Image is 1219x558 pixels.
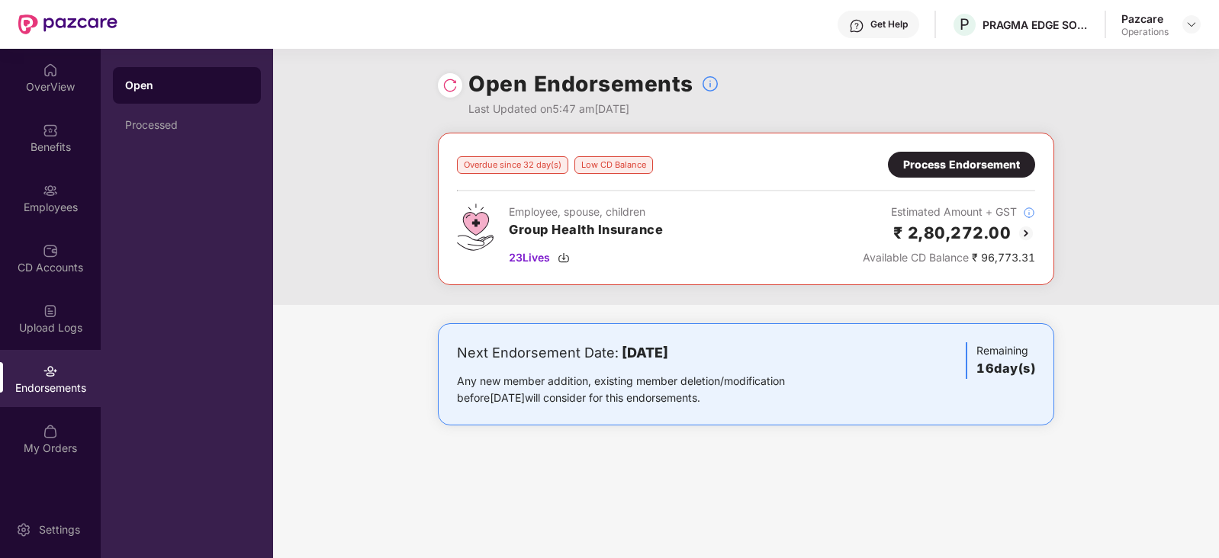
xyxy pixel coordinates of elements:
img: svg+xml;base64,PHN2ZyBpZD0iSW5mb18tXzMyeDMyIiBkYXRhLW5hbWU9IkluZm8gLSAzMngzMiIgeG1sbnM9Imh0dHA6Ly... [701,75,719,93]
div: Estimated Amount + GST [863,204,1035,220]
div: Processed [125,119,249,131]
div: Employee, spouse, children [509,204,663,220]
div: Pazcare [1121,11,1169,26]
div: Get Help [870,18,908,30]
div: Process Endorsement [903,156,1020,173]
div: Operations [1121,26,1169,38]
div: ₹ 96,773.31 [863,249,1035,266]
img: svg+xml;base64,PHN2ZyBpZD0iQmFjay0yMHgyMCIgeG1sbnM9Imh0dHA6Ly93d3cudzMub3JnLzIwMDAvc3ZnIiB3aWR0aD... [1017,224,1035,242]
img: svg+xml;base64,PHN2ZyB4bWxucz0iaHR0cDovL3d3dy53My5vcmcvMjAwMC9zdmciIHdpZHRoPSI0Ny43MTQiIGhlaWdodD... [457,204,494,251]
div: Low CD Balance [574,156,653,174]
h3: Group Health Insurance [509,220,663,240]
div: PRAGMA EDGE SOFTWARE SERVICES PRIVATE LIMITED [983,18,1089,32]
img: New Pazcare Logo [18,14,117,34]
div: Settings [34,522,85,537]
div: Any new member addition, existing member deletion/modification before [DATE] will consider for th... [457,373,833,406]
img: svg+xml;base64,PHN2ZyBpZD0iSG9tZSIgeG1sbnM9Imh0dHA6Ly93d3cudzMub3JnLzIwMDAvc3ZnIiB3aWR0aD0iMjAiIG... [43,63,58,78]
img: svg+xml;base64,PHN2ZyBpZD0iRG93bmxvYWQtMzJ4MzIiIHhtbG5zPSJodHRwOi8vd3d3LnczLm9yZy8yMDAwL3N2ZyIgd2... [558,252,570,264]
img: svg+xml;base64,PHN2ZyBpZD0iTXlfT3JkZXJzIiBkYXRhLW5hbWU9Ik15IE9yZGVycyIgeG1sbnM9Imh0dHA6Ly93d3cudz... [43,424,58,439]
span: 23 Lives [509,249,550,266]
div: Open [125,78,249,93]
img: svg+xml;base64,PHN2ZyBpZD0iSW5mb18tXzMyeDMyIiBkYXRhLW5hbWU9IkluZm8gLSAzMngzMiIgeG1sbnM9Imh0dHA6Ly... [1023,207,1035,219]
img: svg+xml;base64,PHN2ZyBpZD0iQ0RfQWNjb3VudHMiIGRhdGEtbmFtZT0iQ0QgQWNjb3VudHMiIHhtbG5zPSJodHRwOi8vd3... [43,243,58,258]
span: P [960,15,970,34]
img: svg+xml;base64,PHN2ZyBpZD0iRW5kb3JzZW1lbnRzIiB4bWxucz0iaHR0cDovL3d3dy53My5vcmcvMjAwMC9zdmciIHdpZH... [43,364,58,379]
div: Remaining [966,342,1035,379]
img: svg+xml;base64,PHN2ZyBpZD0iVXBsb2FkX0xvZ3MiIGRhdGEtbmFtZT0iVXBsb2FkIExvZ3MiIHhtbG5zPSJodHRwOi8vd3... [43,303,58,319]
b: [DATE] [622,345,668,361]
img: svg+xml;base64,PHN2ZyBpZD0iU2V0dGluZy0yMHgyMCIgeG1sbnM9Imh0dHA6Ly93d3cudzMub3JnLzIwMDAvc3ZnIiB3aW... [16,522,31,537]
h3: 16 day(s) [976,359,1035,379]
h1: Open Endorsements [468,67,693,101]
img: svg+xml;base64,PHN2ZyBpZD0iUmVsb2FkLTMyeDMyIiB4bWxucz0iaHR0cDovL3d3dy53My5vcmcvMjAwMC9zdmciIHdpZH... [442,78,458,93]
img: svg+xml;base64,PHN2ZyBpZD0iRHJvcGRvd24tMzJ4MzIiIHhtbG5zPSJodHRwOi8vd3d3LnczLm9yZy8yMDAwL3N2ZyIgd2... [1185,18,1198,30]
img: svg+xml;base64,PHN2ZyBpZD0iSGVscC0zMngzMiIgeG1sbnM9Imh0dHA6Ly93d3cudzMub3JnLzIwMDAvc3ZnIiB3aWR0aD... [849,18,864,34]
img: svg+xml;base64,PHN2ZyBpZD0iQmVuZWZpdHMiIHhtbG5zPSJodHRwOi8vd3d3LnczLm9yZy8yMDAwL3N2ZyIgd2lkdGg9Ij... [43,123,58,138]
h2: ₹ 2,80,272.00 [893,220,1012,245]
div: Last Updated on 5:47 am[DATE] [468,101,719,117]
div: Next Endorsement Date: [457,342,833,364]
img: svg+xml;base64,PHN2ZyBpZD0iRW1wbG95ZWVzIiB4bWxucz0iaHR0cDovL3d3dy53My5vcmcvMjAwMC9zdmciIHdpZHRoPS... [43,183,58,198]
div: Overdue since 32 day(s) [457,156,568,174]
span: Available CD Balance [863,251,969,264]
